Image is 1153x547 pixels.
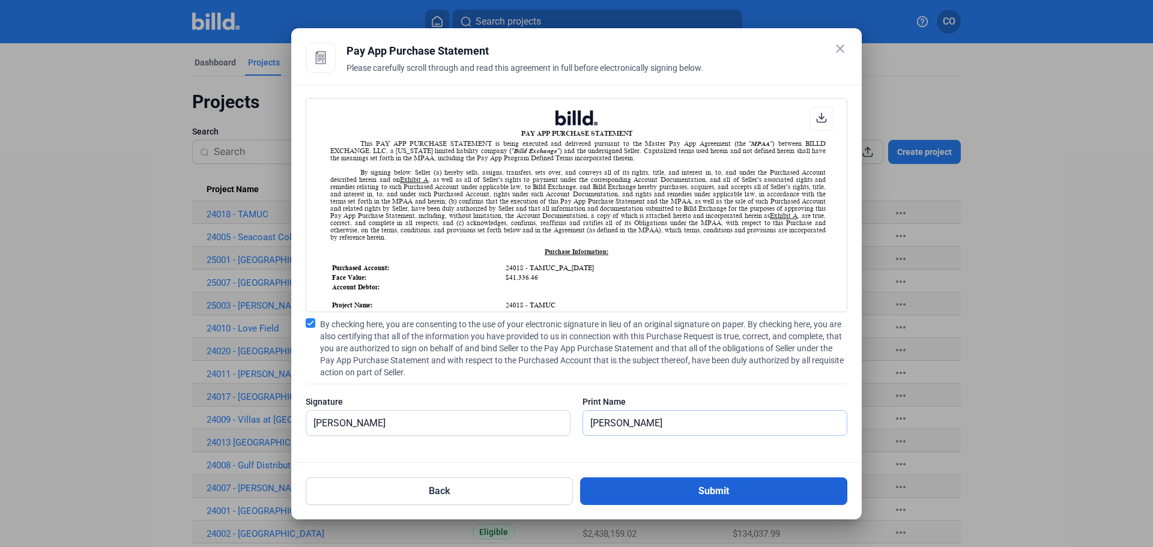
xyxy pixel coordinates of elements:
input: Print Name [583,411,847,435]
i: Billd Exchange [514,147,557,154]
td: Account Debtor: [331,283,504,291]
i: MPAA [751,140,770,147]
b: PAY APP PURCHASE STATEMENT [521,130,632,137]
u: Purchase Information: [545,248,608,255]
div: Print Name [583,396,847,408]
div: Please carefully scroll through and read this agreement in full before electronically signing below. [347,62,847,88]
div: This PAY APP PURCHASE STATEMENT is being executed and delivered pursuant to the Master Pay App Ag... [330,140,826,162]
button: Submit [580,477,847,505]
span: By checking here, you are consenting to the use of your electronic signature in lieu of an origin... [320,318,847,378]
td: 24018 - TAMUC [505,301,825,309]
td: Project Name: [331,301,504,309]
div: By signing below: Seller (a) hereby sells, assigns, transfers, sets over, and conveys all of its ... [330,169,826,241]
input: Signature [306,411,557,435]
u: Exhibit A [400,176,428,183]
button: Back [306,477,573,505]
td: Face Value: [331,273,504,282]
td: $41,336.46 [505,273,825,282]
td: Project Address: [331,310,504,319]
td: Purchased Account: [331,264,504,272]
td: , [505,310,825,319]
u: Exhibit A [770,212,797,219]
mat-icon: close [833,41,847,56]
td: 24018 - TAMUC_PA_[DATE] [505,264,825,272]
div: Pay App Purchase Statement [347,43,847,59]
div: Signature [306,396,570,408]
